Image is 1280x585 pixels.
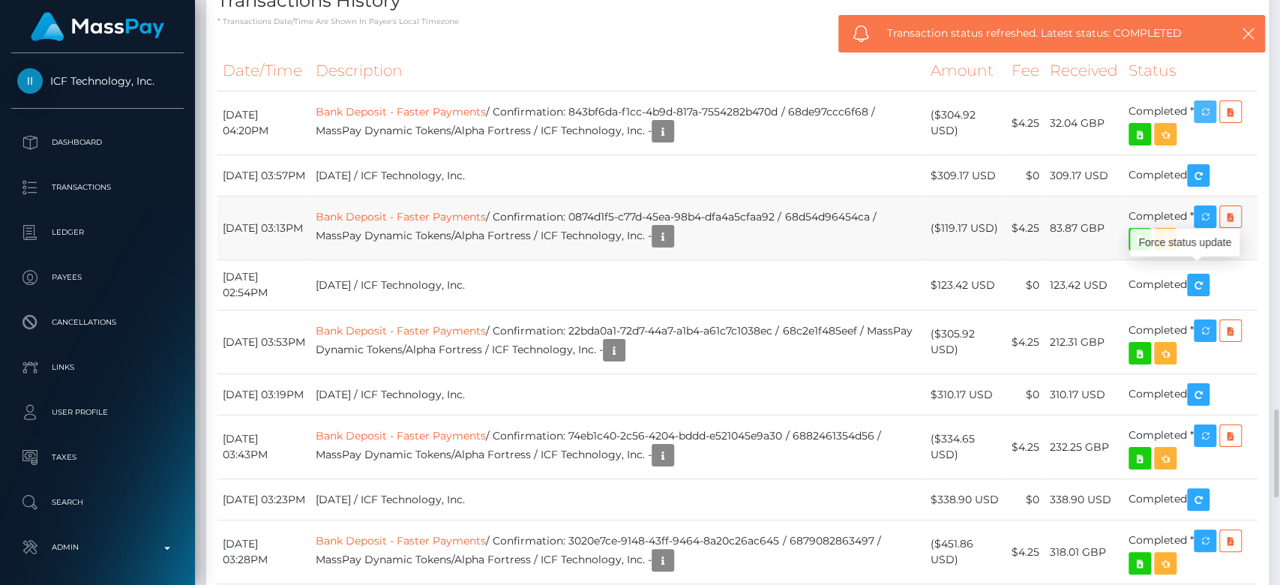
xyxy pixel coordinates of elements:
[217,155,310,196] td: [DATE] 03:57PM
[925,479,1006,520] td: $338.90 USD
[310,415,925,479] td: / Confirmation: 74eb1c40-2c56-4204-bddd-e521045e9a30 / 6882461354d56 / MassPay Dynamic Tokens/Alp...
[310,50,925,91] th: Description
[925,520,1006,584] td: ($451.86 USD)
[217,16,1258,27] p: * Transactions date/time are shown in payee's local timezone
[1045,520,1123,584] td: 318.01 GBP
[925,50,1006,91] th: Amount
[17,356,178,379] p: Links
[1123,50,1258,91] th: Status
[17,446,178,469] p: Taxes
[1006,155,1045,196] td: $0
[11,74,184,88] span: ICF Technology, Inc.
[1123,479,1258,520] td: Completed
[17,131,178,154] p: Dashboard
[217,415,310,479] td: [DATE] 03:43PM
[31,12,164,41] img: MassPay Logo
[11,394,184,431] a: User Profile
[310,374,925,415] td: [DATE] / ICF Technology, Inc.
[11,214,184,251] a: Ledger
[925,155,1006,196] td: $309.17 USD
[1123,91,1258,155] td: Completed *
[1006,479,1045,520] td: $0
[11,304,184,341] a: Cancellations
[1045,155,1123,196] td: 309.17 USD
[310,155,925,196] td: [DATE] / ICF Technology, Inc.
[1006,374,1045,415] td: $0
[11,529,184,566] a: Admin
[1006,50,1045,91] th: Fee
[217,196,310,260] td: [DATE] 03:13PM
[316,534,486,547] a: Bank Deposit - Faster Payments
[217,374,310,415] td: [DATE] 03:19PM
[310,260,925,310] td: [DATE] / ICF Technology, Inc.
[11,124,184,161] a: Dashboard
[310,310,925,374] td: / Confirmation: 22bda0a1-72d7-44a7-a1b4-a61c7c1038ec / 68c2e1f485eef / MassPay Dynamic Tokens/Alp...
[217,310,310,374] td: [DATE] 03:53PM
[310,91,925,155] td: / Confirmation: 843bf6da-f1cc-4b9d-817a-7554282b470d / 68de97ccc6f68 / MassPay Dynamic Tokens/Alp...
[17,266,178,289] p: Payees
[1123,196,1258,260] td: Completed *
[1045,196,1123,260] td: 83.87 GBP
[217,91,310,155] td: [DATE] 04:20PM
[217,520,310,584] td: [DATE] 03:28PM
[1045,50,1123,91] th: Received
[17,68,43,94] img: ICF Technology, Inc.
[17,221,178,244] p: Ledger
[1006,415,1045,479] td: $4.25
[887,25,1210,41] span: Transaction status refreshed. Latest status: COMPLETED
[316,429,486,442] a: Bank Deposit - Faster Payments
[1006,91,1045,155] td: $4.25
[17,536,178,559] p: Admin
[11,349,184,386] a: Links
[1045,91,1123,155] td: 32.04 GBP
[1045,310,1123,374] td: 212.31 GBP
[1045,374,1123,415] td: 310.17 USD
[925,260,1006,310] td: $123.42 USD
[217,479,310,520] td: [DATE] 03:23PM
[17,176,178,199] p: Transactions
[1045,415,1123,479] td: 232.25 GBP
[17,311,178,334] p: Cancellations
[1006,196,1045,260] td: $4.25
[17,491,178,514] p: Search
[1006,310,1045,374] td: $4.25
[1123,415,1258,479] td: Completed *
[1123,310,1258,374] td: Completed *
[1123,520,1258,584] td: Completed *
[925,310,1006,374] td: ($305.92 USD)
[11,259,184,296] a: Payees
[11,439,184,476] a: Taxes
[316,105,486,118] a: Bank Deposit - Faster Payments
[316,324,486,337] a: Bank Deposit - Faster Payments
[1045,479,1123,520] td: 338.90 USD
[1045,260,1123,310] td: 123.42 USD
[1123,374,1258,415] td: Completed
[316,210,486,223] a: Bank Deposit - Faster Payments
[925,91,1006,155] td: ($304.92 USD)
[925,415,1006,479] td: ($334.65 USD)
[11,484,184,521] a: Search
[310,196,925,260] td: / Confirmation: 0874d1f5-c77d-45ea-98b4-dfa4a5cfaa92 / 68d54d96454ca / MassPay Dynamic Tokens/Alp...
[1006,260,1045,310] td: $0
[11,169,184,206] a: Transactions
[17,401,178,424] p: User Profile
[217,50,310,91] th: Date/Time
[310,479,925,520] td: [DATE] / ICF Technology, Inc.
[1123,155,1258,196] td: Completed
[925,196,1006,260] td: ($119.17 USD)
[217,260,310,310] td: [DATE] 02:54PM
[310,520,925,584] td: / Confirmation: 3020e7ce-9148-43ff-9464-8a20c26ac645 / 6879082863497 / MassPay Dynamic Tokens/Alp...
[1006,520,1045,584] td: $4.25
[925,374,1006,415] td: $310.17 USD
[1130,229,1240,256] div: Force status update
[1123,260,1258,310] td: Completed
